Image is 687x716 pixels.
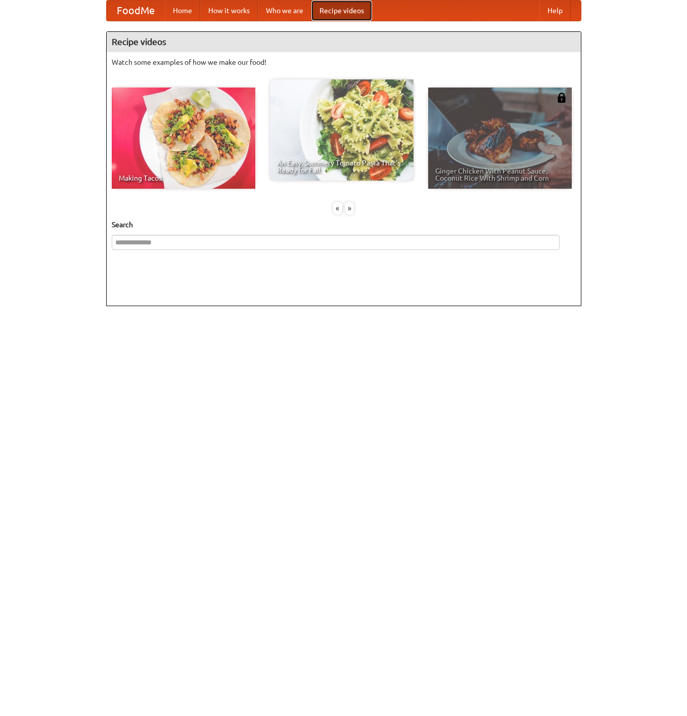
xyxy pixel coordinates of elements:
a: Home [165,1,200,21]
a: Help [539,1,571,21]
h5: Search [112,220,576,230]
a: FoodMe [107,1,165,21]
a: An Easy, Summery Tomato Pasta That's Ready for Fall [270,79,414,181]
h4: Recipe videos [107,32,581,52]
span: Making Tacos [119,175,248,182]
div: « [333,202,342,215]
span: An Easy, Summery Tomato Pasta That's Ready for Fall [277,159,406,174]
a: How it works [200,1,258,21]
p: Watch some examples of how we make our food! [112,57,576,67]
img: 483408.png [557,93,567,103]
a: Recipe videos [311,1,372,21]
div: » [345,202,354,215]
a: Who we are [258,1,311,21]
a: Making Tacos [112,88,255,189]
